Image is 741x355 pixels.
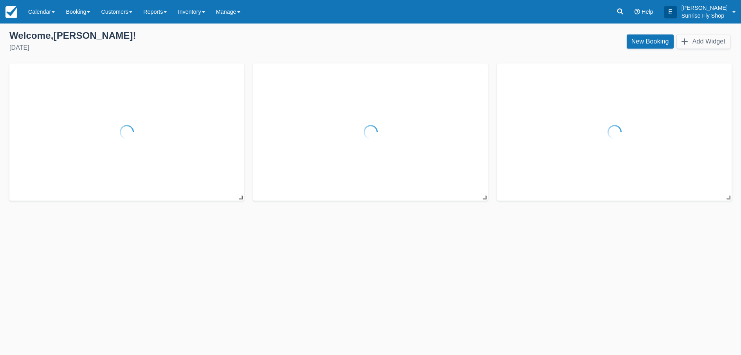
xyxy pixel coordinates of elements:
[627,34,674,49] a: New Booking
[9,43,364,53] div: [DATE]
[664,6,677,18] div: E
[677,34,730,49] button: Add Widget
[9,30,364,42] div: Welcome , [PERSON_NAME] !
[635,9,640,14] i: Help
[682,4,728,12] p: [PERSON_NAME]
[682,12,728,20] p: Sunrise Fly Shop
[5,6,17,18] img: checkfront-main-nav-mini-logo.png
[642,9,653,15] span: Help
